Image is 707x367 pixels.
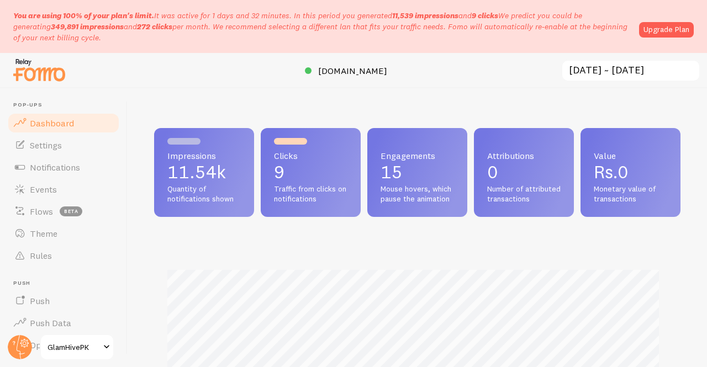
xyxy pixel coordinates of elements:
span: beta [60,206,82,216]
span: Push Data [30,317,71,328]
a: Rules [7,244,120,267]
span: Mouse hovers, which pause the animation [381,184,454,204]
a: Push Data [7,312,120,334]
span: Number of attributed transactions [487,184,561,204]
b: 11,539 impressions [392,10,458,20]
span: Pop-ups [13,102,120,109]
a: Events [7,178,120,200]
span: Rs.0 [594,161,629,183]
a: Settings [7,134,120,156]
span: Settings [30,140,62,151]
span: and [392,10,498,20]
p: 11.54k [167,163,241,181]
span: Impressions [167,151,241,160]
span: You are using 100% of your plan's limit. [13,10,154,20]
span: Engagements [381,151,454,160]
span: Rules [30,250,52,261]
span: Value [594,151,667,160]
a: GlamHivePK [40,334,114,360]
a: Push [7,290,120,312]
p: 15 [381,163,454,181]
span: Quantity of notifications shown [167,184,241,204]
span: Dashboard [30,118,74,129]
span: Push [13,280,120,287]
a: Dashboard [7,112,120,134]
a: Notifications [7,156,120,178]
span: Push [30,295,50,306]
img: fomo-relay-logo-orange.svg [12,56,67,84]
span: Notifications [30,162,80,173]
b: 272 clicks [137,22,172,31]
span: GlamHivePK [48,341,100,354]
p: It was active for 1 days and 32 minutes. In this period you generated We predict you could be gen... [13,10,632,43]
span: and [51,22,172,31]
a: Theme [7,222,120,244]
span: Flows [30,206,53,217]
p: 0 [487,163,561,181]
span: Events [30,184,57,195]
span: Traffic from clicks on notifications [274,184,347,204]
p: 9 [274,163,347,181]
a: Upgrade Plan [639,22,694,38]
span: Clicks [274,151,347,160]
span: Attributions [487,151,561,160]
b: 9 clicks [472,10,498,20]
span: Monetary value of transactions [594,184,667,204]
a: Flows beta [7,200,120,222]
b: 349,891 impressions [51,22,124,31]
span: Theme [30,228,57,239]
